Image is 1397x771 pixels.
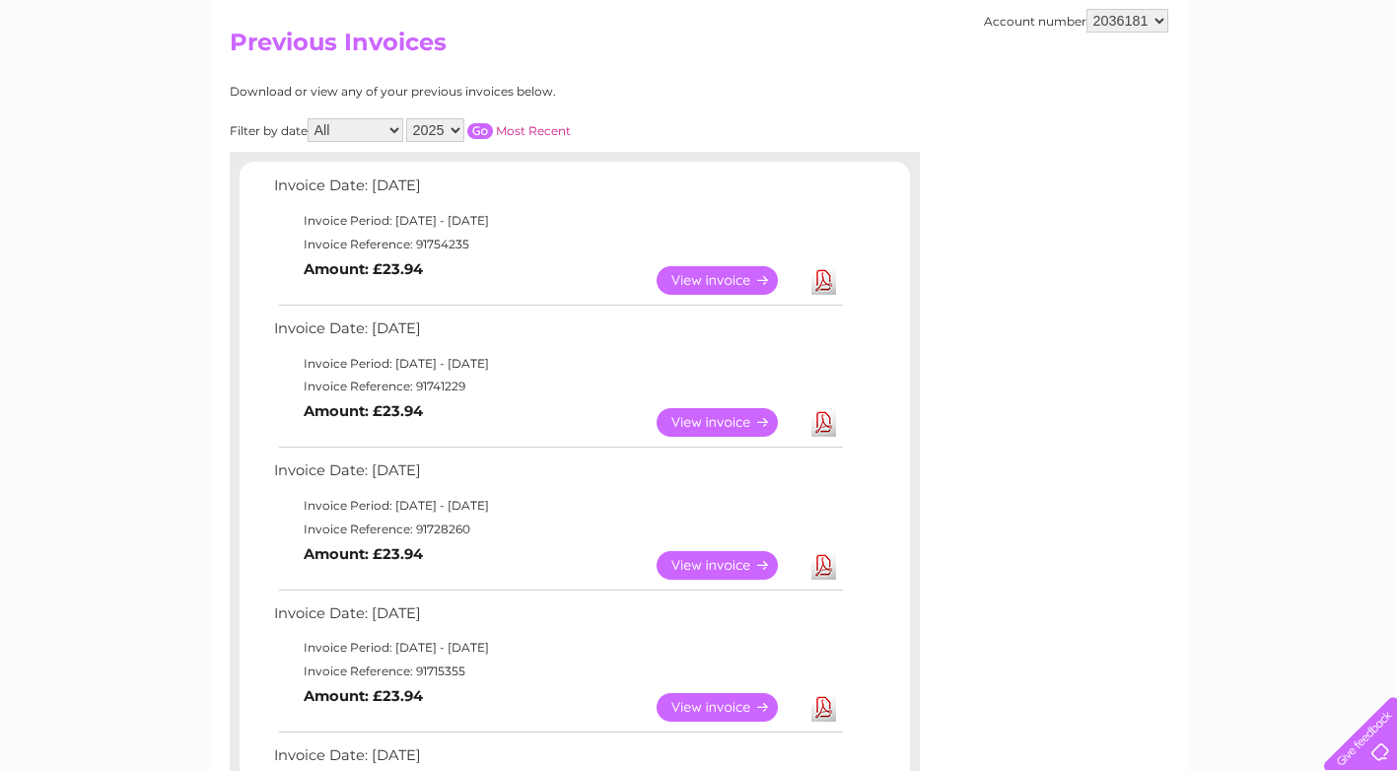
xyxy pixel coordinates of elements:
[230,29,1168,66] h2: Previous Invoices
[304,402,423,420] b: Amount: £23.94
[269,375,846,398] td: Invoice Reference: 91741229
[1099,84,1143,99] a: Energy
[304,260,423,278] b: Amount: £23.94
[657,693,802,722] a: View
[657,408,802,437] a: View
[811,693,836,722] a: Download
[1332,84,1378,99] a: Log out
[304,687,423,705] b: Amount: £23.94
[304,545,423,563] b: Amount: £23.94
[269,209,846,233] td: Invoice Period: [DATE] - [DATE]
[269,233,846,256] td: Invoice Reference: 91754235
[269,352,846,376] td: Invoice Period: [DATE] - [DATE]
[230,118,747,142] div: Filter by date
[496,123,571,138] a: Most Recent
[269,494,846,518] td: Invoice Period: [DATE] - [DATE]
[1225,84,1254,99] a: Blog
[269,518,846,541] td: Invoice Reference: 91728260
[269,600,846,637] td: Invoice Date: [DATE]
[811,408,836,437] a: Download
[657,551,802,580] a: View
[269,315,846,352] td: Invoice Date: [DATE]
[269,660,846,683] td: Invoice Reference: 91715355
[230,85,747,99] div: Download or view any of your previous invoices below.
[269,636,846,660] td: Invoice Period: [DATE] - [DATE]
[811,266,836,295] a: Download
[984,9,1168,33] div: Account number
[269,173,846,209] td: Invoice Date: [DATE]
[1050,84,1087,99] a: Water
[49,51,150,111] img: logo.png
[1025,10,1161,35] a: 0333 014 3131
[811,551,836,580] a: Download
[1154,84,1214,99] a: Telecoms
[1266,84,1314,99] a: Contact
[657,266,802,295] a: View
[234,11,1165,96] div: Clear Business is a trading name of Verastar Limited (registered in [GEOGRAPHIC_DATA] No. 3667643...
[269,457,846,494] td: Invoice Date: [DATE]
